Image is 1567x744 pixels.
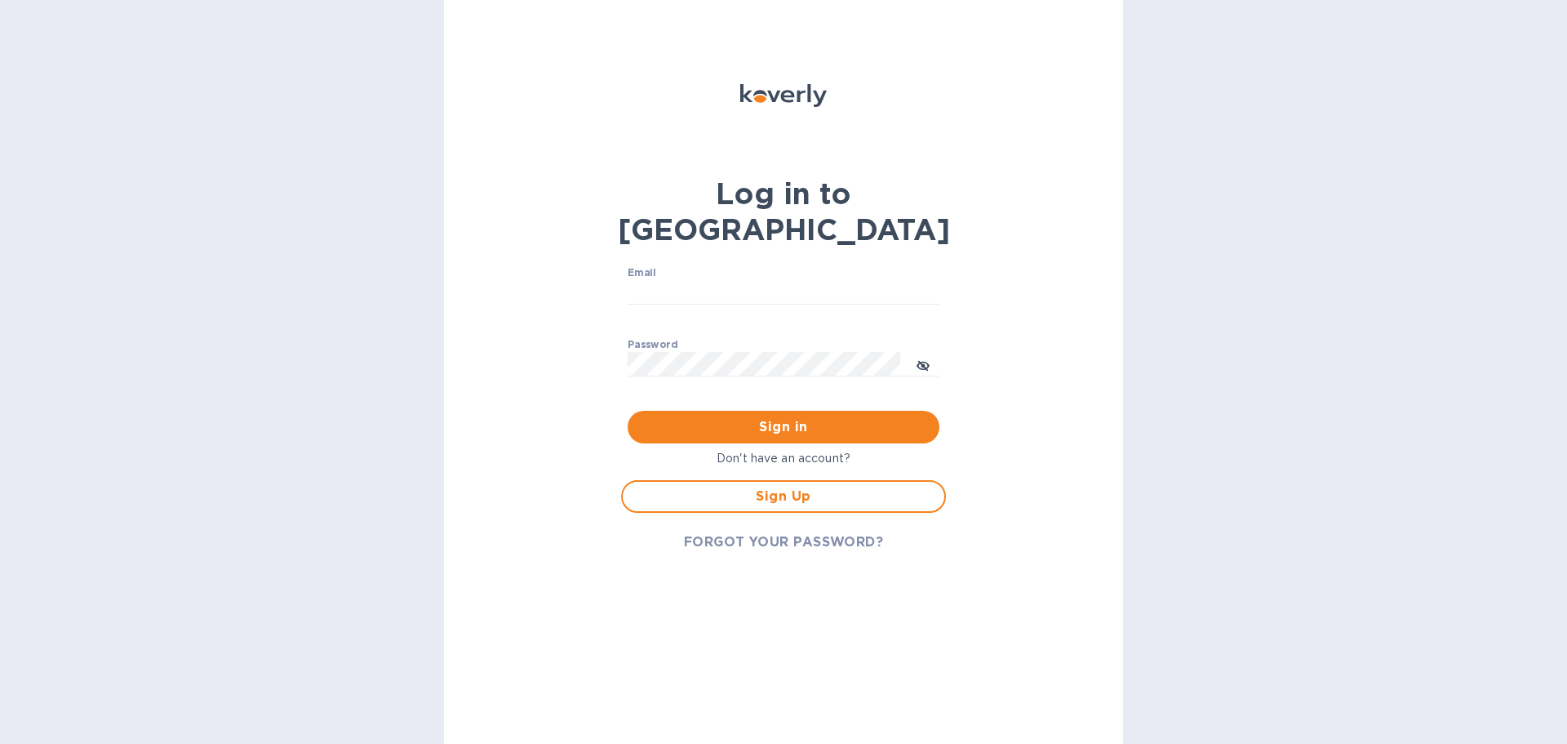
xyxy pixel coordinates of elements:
button: FORGOT YOUR PASSWORD? [671,526,897,559]
span: FORGOT YOUR PASSWORD? [684,532,884,552]
label: Email [628,269,656,278]
span: Sign Up [636,487,931,506]
label: Password [628,340,677,350]
button: Sign in [628,411,939,443]
span: Sign in [641,417,926,437]
img: Koverly [740,84,827,107]
b: Log in to [GEOGRAPHIC_DATA] [618,176,950,247]
p: Don't have an account? [621,450,946,467]
button: toggle password visibility [907,348,939,381]
button: Sign Up [621,480,946,513]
